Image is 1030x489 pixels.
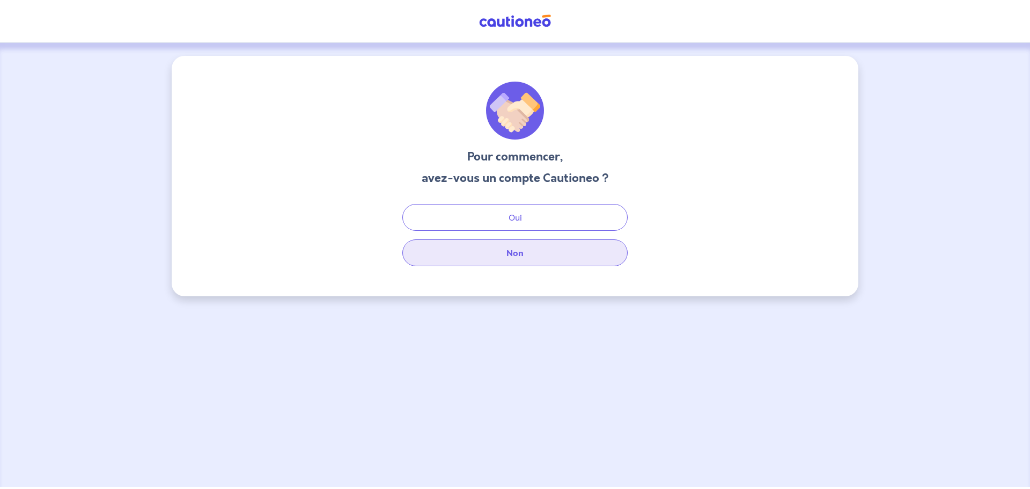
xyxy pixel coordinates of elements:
h3: avez-vous un compte Cautioneo ? [422,170,609,187]
img: illu_welcome.svg [486,82,544,140]
img: Cautioneo [475,14,555,28]
button: Oui [402,204,628,231]
button: Non [402,239,628,266]
h3: Pour commencer, [422,148,609,165]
